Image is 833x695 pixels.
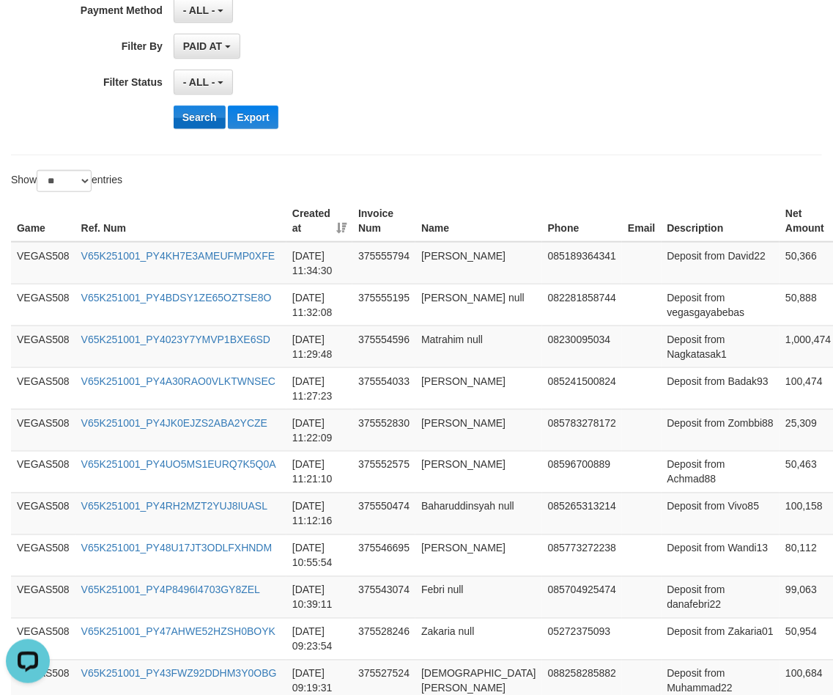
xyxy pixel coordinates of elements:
[37,170,92,192] select: Showentries
[11,409,75,451] td: VEGAS508
[662,534,780,576] td: Deposit from Wandi13
[286,242,352,284] td: [DATE] 11:34:30
[415,534,542,576] td: [PERSON_NAME]
[415,451,542,493] td: [PERSON_NAME]
[542,367,622,409] td: 085241500824
[286,367,352,409] td: [DATE] 11:27:23
[542,451,622,493] td: 08596700889
[352,576,415,618] td: 375543074
[622,200,661,242] th: Email
[542,409,622,451] td: 085783278172
[174,34,240,59] button: PAID AT
[352,618,415,660] td: 375528246
[81,626,275,638] a: V65K251001_PY47AHWE52HZSH0BOYK
[542,242,622,284] td: 085189364341
[662,618,780,660] td: Deposit from Zakaria01
[11,326,75,367] td: VEGAS508
[662,367,780,409] td: Deposit from Badak93
[11,284,75,326] td: VEGAS508
[415,326,542,367] td: Matrahim null
[81,292,272,304] a: V65K251001_PY4BDSY1ZE65OZTSE8O
[542,493,622,534] td: 085265313214
[415,618,542,660] td: Zakaria null
[415,367,542,409] td: [PERSON_NAME]
[352,367,415,409] td: 375554033
[352,534,415,576] td: 375546695
[286,451,352,493] td: [DATE] 11:21:10
[11,534,75,576] td: VEGAS508
[415,409,542,451] td: [PERSON_NAME]
[228,106,278,129] button: Export
[11,200,75,242] th: Game
[81,459,276,471] a: V65K251001_PY4UO5MS1EURQ7K5Q0A
[286,493,352,534] td: [DATE] 11:12:16
[286,534,352,576] td: [DATE] 10:55:54
[415,576,542,618] td: Febri null
[352,200,415,242] th: Invoice Num
[11,367,75,409] td: VEGAS508
[81,584,260,596] a: V65K251001_PY4P8496I4703GY8ZEL
[542,284,622,326] td: 082281858744
[662,409,780,451] td: Deposit from Zombbi88
[415,200,542,242] th: Name
[352,242,415,284] td: 375555794
[662,284,780,326] td: Deposit from vegasgayabebas
[352,451,415,493] td: 375552575
[542,326,622,367] td: 08230095034
[81,501,267,512] a: V65K251001_PY4RH2MZT2YUJ8IUASL
[542,576,622,618] td: 085704925474
[286,618,352,660] td: [DATE] 09:23:54
[183,40,222,52] span: PAID AT
[81,543,273,554] a: V65K251001_PY48U17JT3ODLFXHNDM
[662,200,780,242] th: Description
[11,493,75,534] td: VEGAS508
[81,334,270,345] a: V65K251001_PY4023Y7YMVP1BXE6SD
[352,493,415,534] td: 375550474
[415,284,542,326] td: [PERSON_NAME] null
[662,242,780,284] td: Deposit from David22
[11,242,75,284] td: VEGAS508
[11,451,75,493] td: VEGAS508
[183,76,215,88] span: - ALL -
[286,326,352,367] td: [DATE] 11:29:48
[352,326,415,367] td: 375554596
[11,576,75,618] td: VEGAS508
[11,170,122,192] label: Show entries
[81,668,277,680] a: V65K251001_PY43FWZ92DDHM3Y0OBG
[174,70,233,95] button: - ALL -
[286,409,352,451] td: [DATE] 11:22:09
[662,326,780,367] td: Deposit from Nagkatasak1
[415,493,542,534] td: Baharuddinsyah null
[81,375,275,387] a: V65K251001_PY4A30RAO0VLKTWNSEC
[415,242,542,284] td: [PERSON_NAME]
[75,200,286,242] th: Ref. Num
[542,618,622,660] td: 05272375093
[286,284,352,326] td: [DATE] 11:32:08
[662,576,780,618] td: Deposit from danafebri22
[6,6,50,50] button: Open LiveChat chat widget
[174,106,226,129] button: Search
[81,417,268,429] a: V65K251001_PY4JK0EJZS2ABA2YCZE
[183,4,215,16] span: - ALL -
[286,200,352,242] th: Created at: activate to sort column ascending
[662,451,780,493] td: Deposit from Achmad88
[542,200,622,242] th: Phone
[662,493,780,534] td: Deposit from Vivo85
[286,576,352,618] td: [DATE] 10:39:11
[352,284,415,326] td: 375555195
[81,250,275,262] a: V65K251001_PY4KH7E3AMEUFMP0XFE
[352,409,415,451] td: 375552830
[11,618,75,660] td: VEGAS508
[542,534,622,576] td: 085773272238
